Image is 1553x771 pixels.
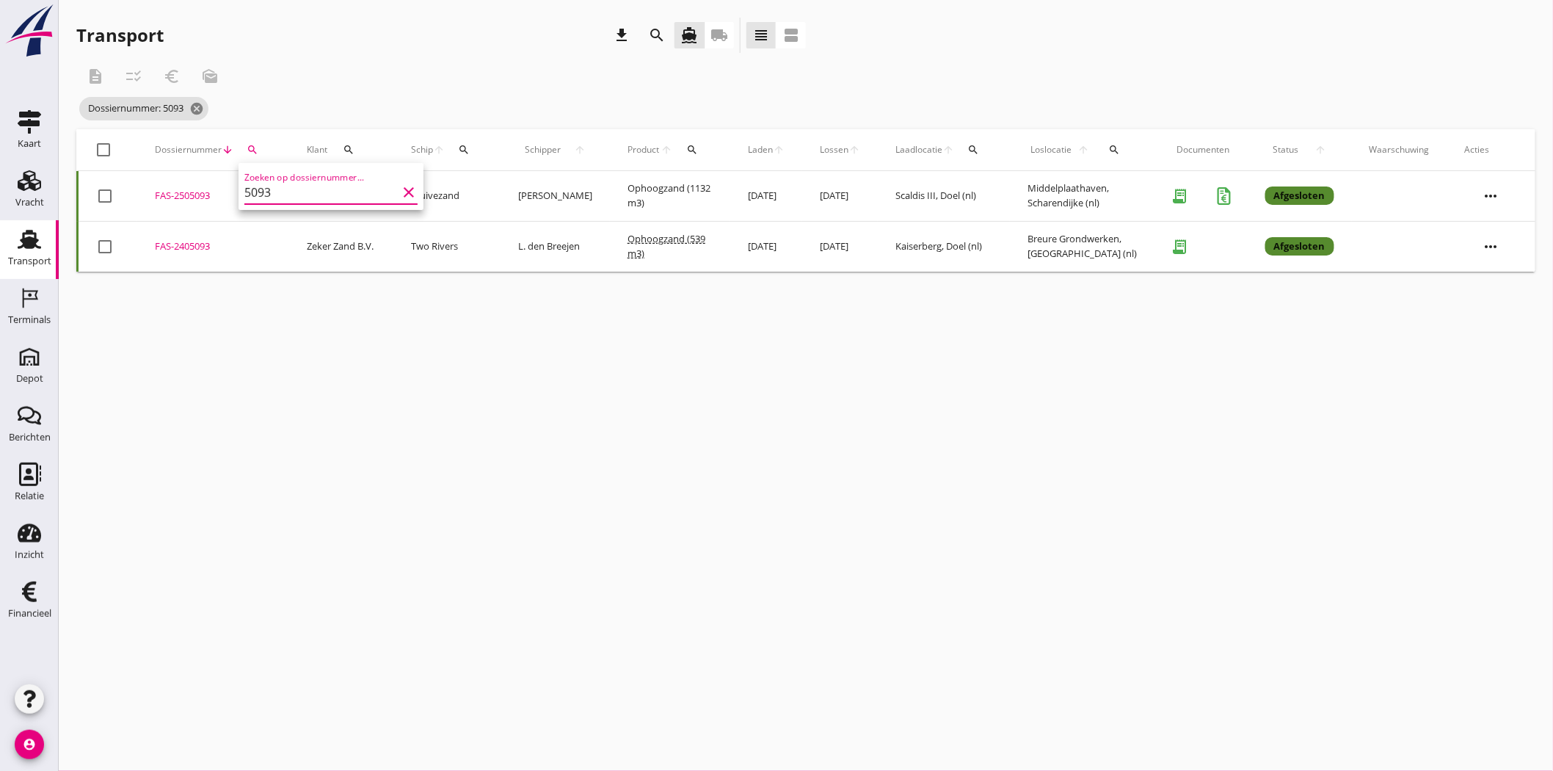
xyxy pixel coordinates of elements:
td: [DATE] [802,171,878,222]
td: L. den Breejen [501,221,610,272]
span: Lossen [820,143,848,156]
div: Terminals [8,315,51,325]
i: arrow_upward [433,144,445,156]
td: Kaiserberg, Doel (nl) [878,221,1010,272]
span: Laadlocatie [895,143,942,156]
td: Stuivezand [393,171,501,222]
i: clear [400,184,418,201]
td: Scaldis III, Doel (nl) [878,171,1010,222]
span: Schip [411,143,433,156]
i: view_headline [752,26,770,44]
span: Dossiernummer: 5093 [79,97,208,120]
div: Afgesloten [1265,237,1334,256]
i: arrow_upward [567,144,592,156]
span: Product [628,143,660,156]
span: Schipper [518,143,567,156]
i: receipt_long [1165,232,1195,261]
div: Transport [8,256,51,266]
i: arrow_upward [1307,144,1335,156]
div: Kaart [18,139,41,148]
i: more_horiz [1471,226,1512,267]
div: FAS-2405093 [155,239,272,254]
td: Ophoogzand (1132 m3) [610,171,730,222]
td: Middelplaathaven, Scharendijke (nl) [1010,171,1160,222]
span: Loslocatie [1028,143,1074,156]
div: Berichten [9,432,51,442]
i: cancel [189,101,204,116]
div: Financieel [8,609,51,618]
td: Two Rivers [393,221,501,272]
div: FAS-2505093 [155,189,272,203]
input: Zoeken op dossiernummer... [244,181,397,204]
i: search [343,144,355,156]
div: Acties [1465,143,1518,156]
i: view_agenda [782,26,800,44]
img: logo-small.a267ee39.svg [3,4,56,58]
i: local_shipping [710,26,728,44]
td: [DATE] [802,221,878,272]
i: search [648,26,666,44]
div: Transport [76,23,164,47]
i: search [967,144,979,156]
i: arrow_upward [660,144,672,156]
i: arrow_upward [1074,144,1092,156]
i: arrow_upward [773,144,785,156]
i: download [613,26,630,44]
div: Waarschuwing [1370,143,1430,156]
span: Laden [748,143,773,156]
i: directions_boat [680,26,698,44]
i: search [247,144,258,156]
i: more_horiz [1471,175,1512,217]
i: arrow_downward [222,144,233,156]
i: arrow_upward [848,144,860,156]
div: Relatie [15,491,44,501]
div: Afgesloten [1265,187,1334,206]
i: receipt_long [1165,181,1195,211]
i: search [686,144,698,156]
div: Vracht [15,198,44,207]
td: [DATE] [730,171,802,222]
span: Status [1265,143,1307,156]
div: Documenten [1177,143,1230,156]
span: Dossiernummer [155,143,222,156]
div: Inzicht [15,550,44,560]
td: [PERSON_NAME] [501,171,610,222]
i: search [458,144,470,156]
i: search [1108,144,1120,156]
span: Ophoogzand (539 m3) [628,232,705,260]
td: Zeker Zand B.V. [289,221,393,272]
i: account_circle [15,730,44,759]
div: Depot [16,374,43,383]
i: arrow_upward [942,144,954,156]
div: Klant [307,132,376,167]
td: [DATE] [730,221,802,272]
td: Breure Grondwerken, [GEOGRAPHIC_DATA] (nl) [1010,221,1160,272]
